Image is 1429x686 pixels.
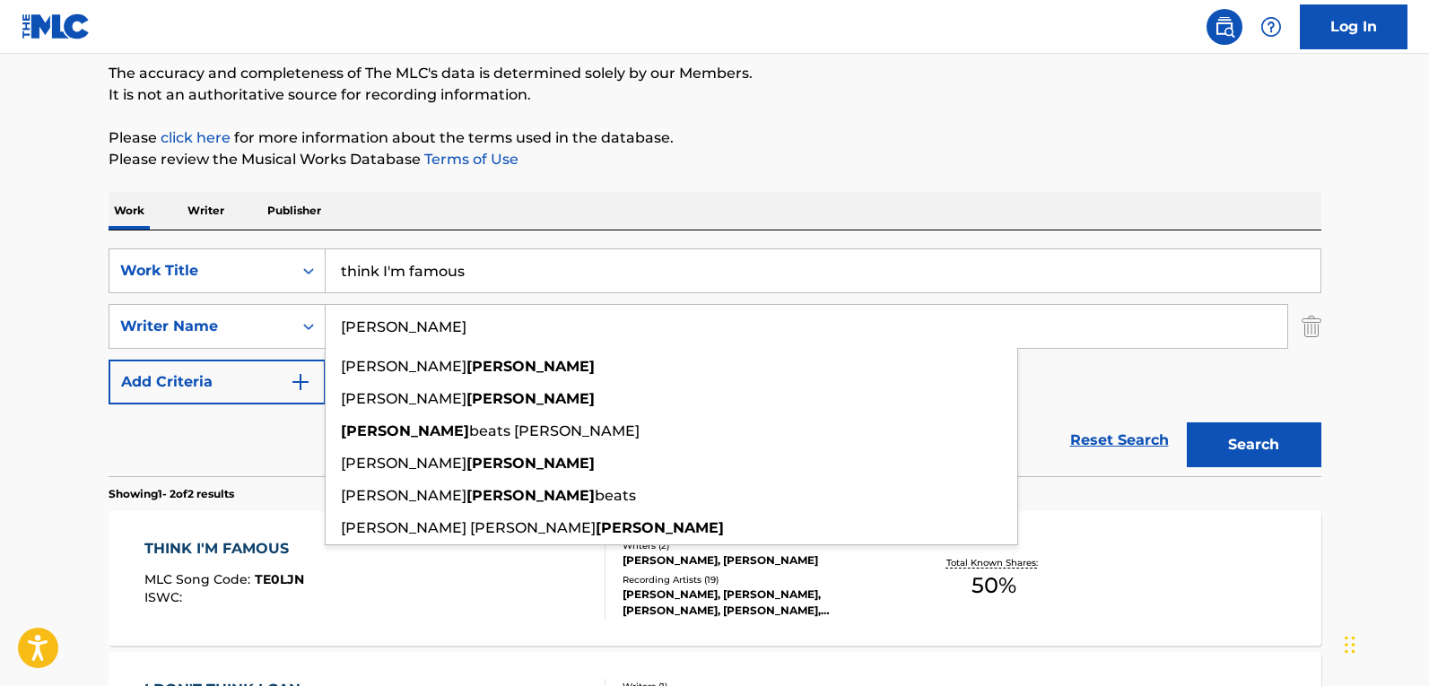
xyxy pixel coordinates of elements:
div: Writers ( 2 ) [623,539,893,552]
strong: [PERSON_NAME] [466,487,595,504]
strong: [PERSON_NAME] [466,358,595,375]
div: Recording Artists ( 19 ) [623,573,893,586]
div: THINK I'M FAMOUS [144,538,304,560]
img: search [1214,16,1235,38]
div: Drag [1345,618,1355,672]
span: TE0LJN [255,571,304,587]
a: Public Search [1207,9,1242,45]
img: Delete Criterion [1302,304,1321,349]
button: Add Criteria [109,360,326,404]
span: beats [PERSON_NAME] [469,422,640,439]
div: Work Title [120,260,282,282]
a: Reset Search [1061,421,1178,460]
img: help [1260,16,1282,38]
strong: [PERSON_NAME] [466,390,595,407]
a: click here [161,129,231,146]
span: [PERSON_NAME] [341,487,466,504]
p: Total Known Shares: [946,556,1042,569]
div: [PERSON_NAME], [PERSON_NAME], [PERSON_NAME], [PERSON_NAME], [PERSON_NAME] [623,586,893,619]
strong: [PERSON_NAME] [466,455,595,472]
div: Help [1253,9,1289,45]
p: It is not an authoritative source for recording information. [109,84,1321,106]
strong: [PERSON_NAME] [341,422,469,439]
button: Search [1187,422,1321,467]
p: Work [109,192,150,230]
img: 9d2ae6d4665cec9f34b9.svg [290,371,311,393]
p: Please review the Musical Works Database [109,149,1321,170]
strong: [PERSON_NAME] [596,519,724,536]
form: Search Form [109,248,1321,476]
span: [PERSON_NAME] [PERSON_NAME] [341,519,596,536]
span: MLC Song Code : [144,571,255,587]
p: Publisher [262,192,327,230]
p: Please for more information about the terms used in the database. [109,127,1321,149]
p: Showing 1 - 2 of 2 results [109,486,234,502]
p: Writer [182,192,230,230]
a: Terms of Use [421,151,518,168]
span: ISWC : [144,589,187,605]
img: MLC Logo [22,13,91,39]
a: THINK I'M FAMOUSMLC Song Code:TE0LJNISWC:Writers (2)[PERSON_NAME], [PERSON_NAME]Recording Artists... [109,511,1321,646]
span: beats [595,487,636,504]
span: [PERSON_NAME] [341,455,466,472]
span: [PERSON_NAME] [341,358,466,375]
div: [PERSON_NAME], [PERSON_NAME] [623,552,893,569]
a: Log In [1300,4,1407,49]
p: The accuracy and completeness of The MLC's data is determined solely by our Members. [109,63,1321,84]
span: [PERSON_NAME] [341,390,466,407]
div: Writer Name [120,316,282,337]
iframe: Chat Widget [1339,600,1429,686]
span: 50 % [972,569,1016,602]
